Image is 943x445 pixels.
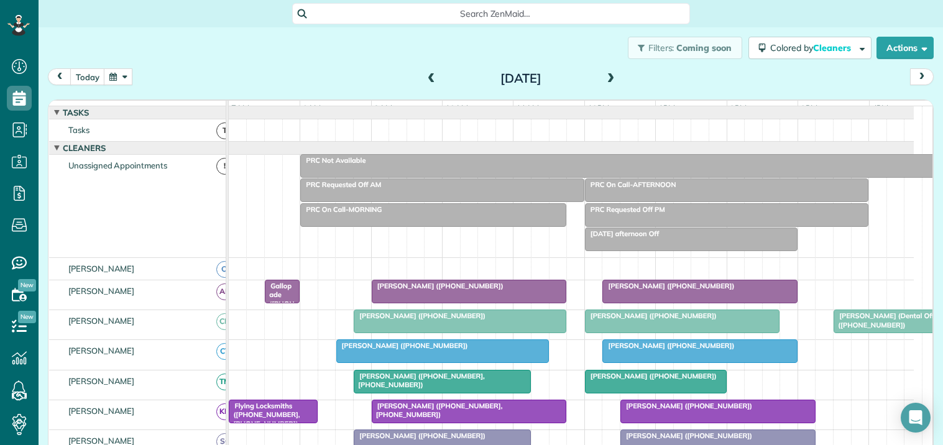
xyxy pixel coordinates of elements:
span: Filters: [648,42,674,53]
button: today [70,68,105,85]
span: 2pm [727,103,749,113]
span: [PERSON_NAME] ([PHONE_NUMBER]) [336,341,469,350]
span: AR [216,283,233,300]
div: Open Intercom Messenger [901,403,931,433]
span: Gallopade ([PHONE_NUMBER], [PHONE_NUMBER]) [264,282,295,353]
span: 1pm [656,103,678,113]
span: PRC On Call-MORNING [300,205,382,214]
span: [PERSON_NAME] ([PHONE_NUMBER]) [584,311,717,320]
span: Tasks [66,125,92,135]
span: KD [216,403,233,420]
span: Colored by [770,42,855,53]
button: Colored byCleaners [748,37,872,59]
span: [PERSON_NAME] [66,264,137,273]
span: PRC Not Available [300,156,366,165]
span: 12pm [585,103,612,113]
span: New [18,311,36,323]
span: [PERSON_NAME] ([PHONE_NUMBER]) [620,401,753,410]
span: [PERSON_NAME] ([PHONE_NUMBER]) [353,311,486,320]
span: [PERSON_NAME] ([PHONE_NUMBER]) [584,372,717,380]
span: PRC Requested Off PM [584,205,666,214]
span: TM [216,374,233,390]
span: [DATE] afternoon Off [584,229,660,238]
button: next [910,68,934,85]
span: PRC On Call-AFTERNOON [584,180,677,189]
span: Tasks [60,108,91,117]
span: Unassigned Appointments [66,160,170,170]
span: [PERSON_NAME] ([PHONE_NUMBER]) [371,282,504,290]
span: CJ [216,261,233,278]
span: 4pm [870,103,891,113]
span: 7am [229,103,252,113]
span: [PERSON_NAME] [66,376,137,386]
span: [PERSON_NAME] ([PHONE_NUMBER]) [353,431,486,440]
span: T [216,122,233,139]
button: prev [48,68,71,85]
span: CT [216,343,233,360]
h2: [DATE] [443,71,599,85]
span: Cleaners [60,143,108,153]
span: 9am [372,103,395,113]
span: [PERSON_NAME] ([PHONE_NUMBER]) [620,431,753,440]
span: Cleaners [813,42,853,53]
span: 3pm [798,103,820,113]
span: Coming soon [676,42,732,53]
span: 10am [443,103,471,113]
span: [PERSON_NAME] [66,316,137,326]
span: [PERSON_NAME] ([PHONE_NUMBER]) [602,341,735,350]
span: [PERSON_NAME] ([PHONE_NUMBER], [PHONE_NUMBER]) [371,401,503,419]
span: ! [216,158,233,175]
span: [PERSON_NAME] ([PHONE_NUMBER]) [602,282,735,290]
span: 11am [513,103,541,113]
span: Flying Locksmiths ([PHONE_NUMBER], [PHONE_NUMBER]) [228,401,300,428]
span: CM [216,313,233,330]
span: New [18,279,36,291]
span: 8am [300,103,323,113]
span: [PERSON_NAME] [66,286,137,296]
span: [PERSON_NAME] [66,406,137,416]
span: PRC Requested Off AM [300,180,382,189]
span: [PERSON_NAME] ([PHONE_NUMBER], [PHONE_NUMBER]) [353,372,485,389]
span: [PERSON_NAME] [66,346,137,356]
button: Actions [876,37,934,59]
